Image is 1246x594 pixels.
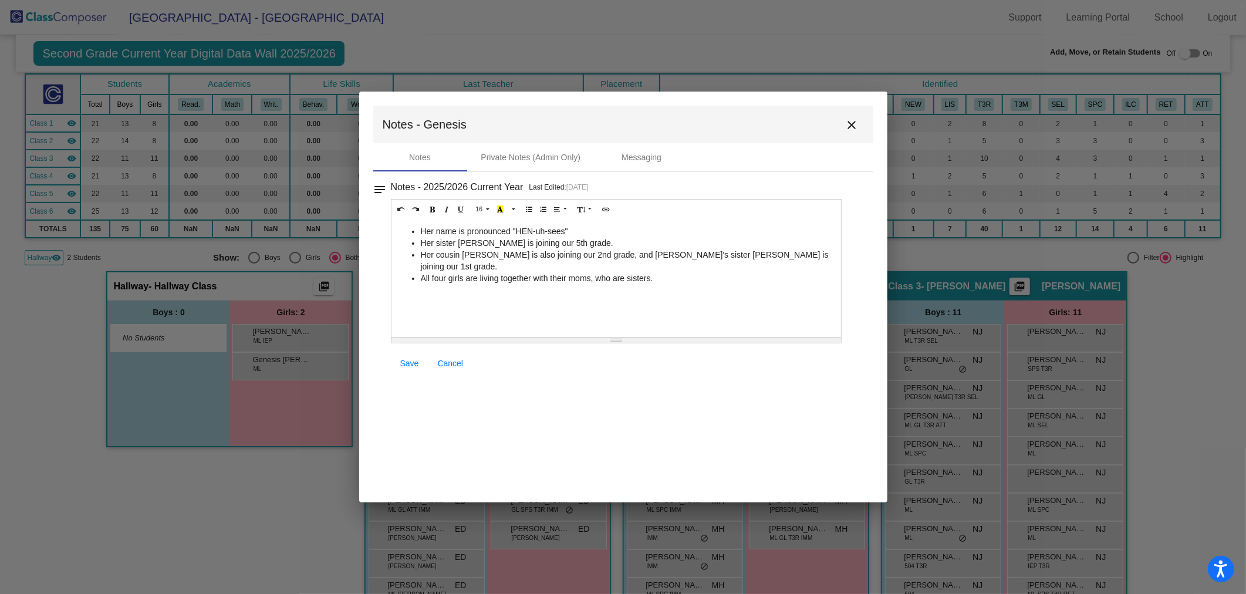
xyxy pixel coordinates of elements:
[421,225,836,237] li: Her name is pronounced "HEN-uh-sees"
[529,181,588,193] p: Last Edited:
[440,203,455,217] button: Italic (CTRL+I)
[493,203,508,217] button: Recent Color
[599,203,613,217] button: Link (CTRL+K)
[481,151,581,164] div: Private Notes (Admin Only)
[383,115,467,134] span: Notes - Genesis
[409,151,431,164] div: Notes
[421,272,836,284] li: All four girls are living together with their moms, who are sisters.
[622,151,661,164] div: Messaging
[522,203,536,217] button: Unordered list (CTRL+SHIFT+NUM7)
[550,203,572,217] button: Paragraph
[566,183,589,191] span: [DATE]
[574,203,596,217] button: Line Height
[421,237,836,249] li: Her sister [PERSON_NAME] is joining our 5th grade.
[507,203,519,217] button: More Color
[472,203,494,217] button: Font Size
[421,249,836,272] li: Her cousin [PERSON_NAME] is also joining our 2nd grade, and [PERSON_NAME]'s sister [PERSON_NAME] ...
[391,179,524,195] h3: Notes - 2025/2026 Current Year
[373,179,387,193] mat-icon: notes
[476,205,483,212] span: 16
[845,118,859,132] mat-icon: close
[536,203,551,217] button: Ordered list (CTRL+SHIFT+NUM8)
[426,203,441,217] button: Bold (CTRL+B)
[438,359,464,368] span: Cancel
[454,203,469,217] button: Underline (CTRL+U)
[400,359,419,368] span: Save
[394,203,409,217] button: Undo (CTRL+Z)
[391,338,842,343] div: Resize
[408,203,423,217] button: Redo (CTRL+Y)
